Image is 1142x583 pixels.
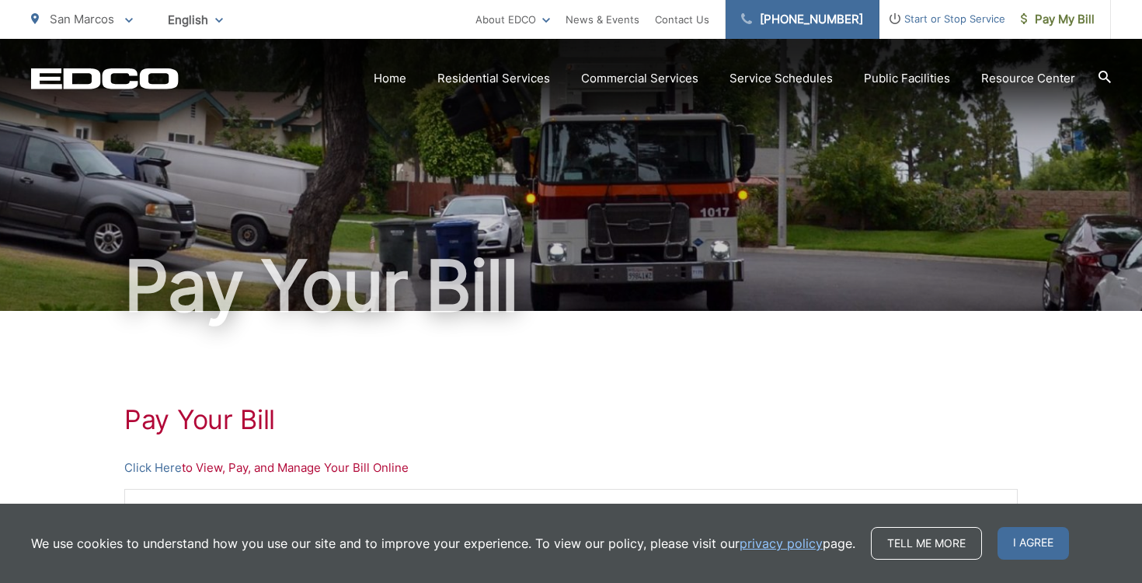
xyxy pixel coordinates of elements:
[729,69,833,88] a: Service Schedules
[374,69,406,88] a: Home
[864,69,950,88] a: Public Facilities
[740,534,823,553] a: privacy policy
[981,69,1075,88] a: Resource Center
[655,10,709,29] a: Contact Us
[31,68,179,89] a: EDCD logo. Return to the homepage.
[124,459,1018,477] p: to View, Pay, and Manage Your Bill Online
[1021,10,1095,29] span: Pay My Bill
[475,10,550,29] a: About EDCO
[31,534,855,553] p: We use cookies to understand how you use our site and to improve your experience. To view our pol...
[156,6,235,33] span: English
[437,69,550,88] a: Residential Services
[566,10,639,29] a: News & Events
[124,459,182,477] a: Click Here
[124,404,1018,435] h1: Pay Your Bill
[50,12,114,26] span: San Marcos
[581,69,698,88] a: Commercial Services
[31,247,1111,325] h1: Pay Your Bill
